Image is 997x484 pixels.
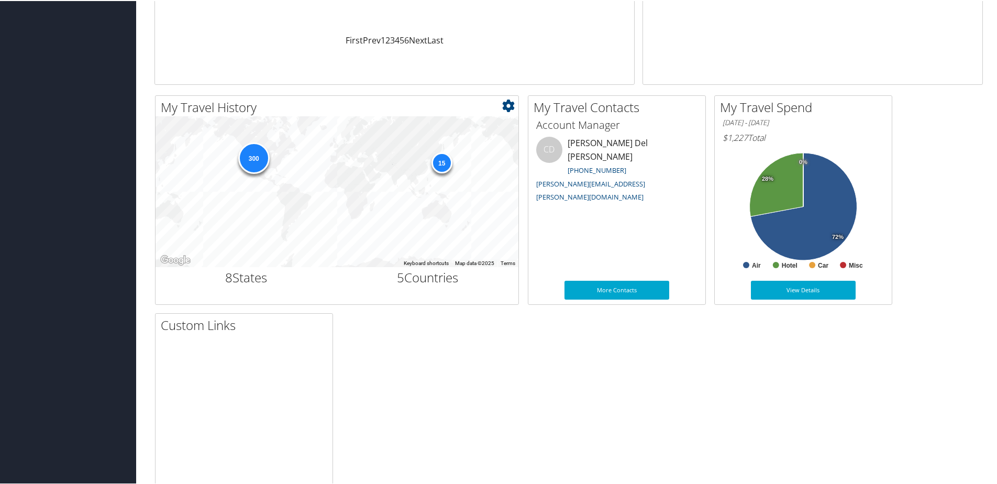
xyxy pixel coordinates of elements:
tspan: 0% [799,158,807,164]
a: Open this area in Google Maps (opens a new window) [158,252,193,266]
a: Terms (opens in new tab) [501,259,515,265]
span: $1,227 [723,131,748,142]
text: Hotel [782,261,797,268]
tspan: 72% [832,233,844,239]
h2: My Travel Contacts [534,97,705,115]
h2: My Travel Spend [720,97,892,115]
text: Misc [849,261,863,268]
text: Car [818,261,828,268]
a: [PHONE_NUMBER] [568,164,626,174]
h6: [DATE] - [DATE] [723,117,884,127]
li: [PERSON_NAME] Del [PERSON_NAME] [531,136,703,205]
span: 8 [225,268,232,285]
tspan: 28% [762,175,773,181]
text: Air [752,261,761,268]
a: [PERSON_NAME][EMAIL_ADDRESS][PERSON_NAME][DOMAIN_NAME] [536,178,645,201]
div: 300 [238,141,269,173]
h2: My Travel History [161,97,518,115]
h2: States [163,268,329,285]
span: 5 [397,268,404,285]
a: First [346,34,363,45]
button: Keyboard shortcuts [404,259,449,266]
img: Google [158,252,193,266]
h2: Custom Links [161,315,333,333]
a: Last [427,34,444,45]
a: 3 [390,34,395,45]
a: 5 [400,34,404,45]
div: 15 [431,151,452,172]
span: Map data ©2025 [455,259,494,265]
a: View Details [751,280,856,299]
h3: Account Manager [536,117,697,131]
a: 1 [381,34,385,45]
a: 4 [395,34,400,45]
a: 6 [404,34,409,45]
h6: Total [723,131,884,142]
a: Prev [363,34,381,45]
div: CD [536,136,562,162]
a: More Contacts [564,280,669,299]
a: Next [409,34,427,45]
a: 2 [385,34,390,45]
h2: Countries [345,268,511,285]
